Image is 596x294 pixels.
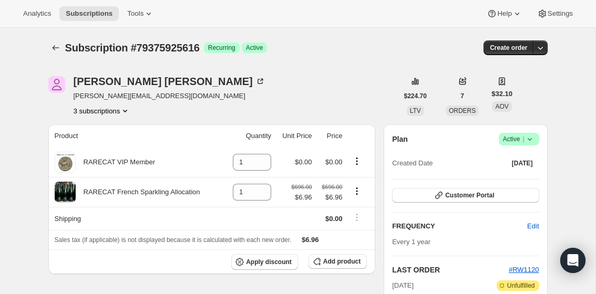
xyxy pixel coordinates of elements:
span: Active [246,44,263,52]
span: Help [497,9,511,18]
button: [DATE] [506,156,539,171]
span: | [522,135,524,143]
h2: Plan [392,134,408,144]
span: $6.96 [291,192,312,203]
img: product img [55,182,76,203]
button: Add product [309,254,367,269]
span: sharon harris [48,76,65,93]
span: Subscription #79375925616 [65,42,200,54]
button: Subscriptions [59,6,119,21]
button: Help [480,6,528,21]
button: Create order [484,40,533,55]
span: Settings [548,9,573,18]
span: $32.10 [491,89,512,99]
small: $696.00 [322,184,342,190]
th: Quantity [224,124,274,148]
button: $224.70 [398,89,433,103]
button: Product actions [348,155,365,167]
div: Open Intercom Messenger [560,248,585,273]
h2: LAST ORDER [392,265,509,275]
span: Customer Portal [445,191,494,199]
button: Product actions [348,185,365,197]
span: $224.70 [404,92,427,100]
button: Analytics [17,6,57,21]
button: Edit [521,218,545,235]
th: Shipping [48,207,224,230]
span: Recurring [208,44,235,52]
span: 7 [460,92,464,100]
span: Apply discount [246,258,292,266]
h2: FREQUENCY [392,221,527,232]
th: Price [315,124,346,148]
div: RARECAT VIP Member [76,157,156,167]
button: Apply discount [231,254,298,270]
span: Add product [323,257,361,266]
button: Settings [531,6,579,21]
span: Edit [527,221,539,232]
span: $0.00 [325,215,343,223]
th: Product [48,124,224,148]
span: AOV [495,103,508,110]
span: $6.96 [302,236,319,244]
span: Subscriptions [66,9,112,18]
span: Tools [127,9,143,18]
span: Unfulfilled [507,281,535,290]
button: #RW1120 [509,265,539,275]
img: product img [55,152,76,173]
span: $0.00 [295,158,312,166]
button: 7 [454,89,470,103]
span: Active [503,134,535,144]
span: LTV [410,107,421,114]
span: $6.96 [318,192,343,203]
span: Create order [490,44,527,52]
span: [PERSON_NAME][EMAIL_ADDRESS][DOMAIN_NAME] [74,91,265,101]
button: Tools [121,6,160,21]
th: Unit Price [274,124,315,148]
button: Shipping actions [348,212,365,223]
button: Customer Portal [392,188,539,203]
span: Sales tax (if applicable) is not displayed because it is calculated with each new order. [55,236,292,244]
span: Analytics [23,9,51,18]
span: ORDERS [449,107,476,114]
span: $0.00 [325,158,343,166]
div: [PERSON_NAME] [PERSON_NAME] [74,76,265,87]
span: Every 1 year [392,238,430,246]
button: Subscriptions [48,40,63,55]
button: Product actions [74,106,131,116]
span: Created Date [392,158,433,169]
div: RARECAT French Sparkling Allocation [76,187,200,197]
span: [DATE] [392,280,414,291]
a: #RW1120 [509,266,539,274]
span: [DATE] [512,159,533,167]
small: $696.00 [291,184,312,190]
